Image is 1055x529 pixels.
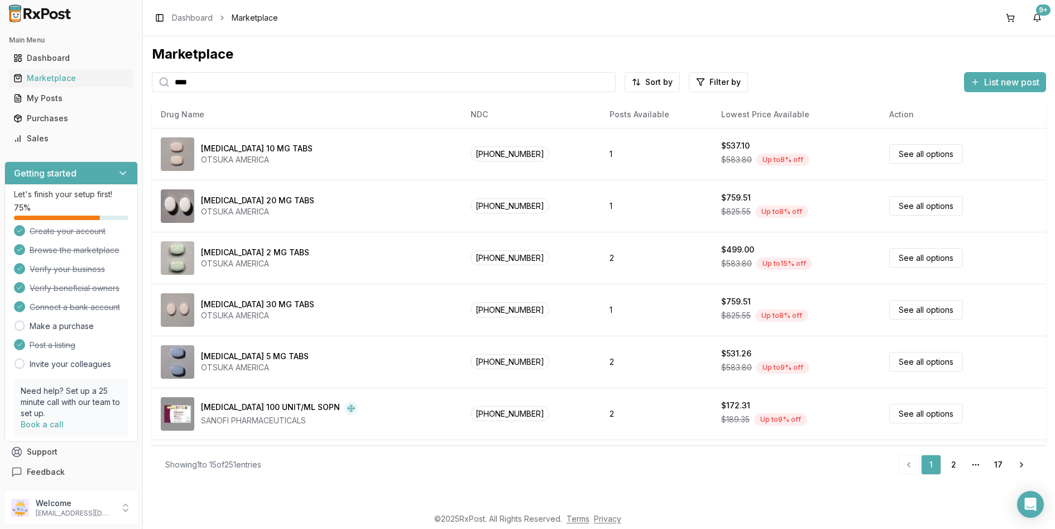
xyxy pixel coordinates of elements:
[889,196,963,216] a: See all options
[645,77,673,88] span: Sort by
[4,442,138,462] button: Support
[232,12,278,23] span: Marketplace
[471,302,549,317] span: [PHONE_NUMBER]
[27,466,65,478] span: Feedback
[30,226,106,237] span: Create your account
[721,244,754,255] div: $499.00
[201,247,309,258] div: [MEDICAL_DATA] 2 MG TABS
[601,101,712,128] th: Posts Available
[709,77,741,88] span: Filter by
[601,388,712,440] td: 2
[4,462,138,482] button: Feedback
[161,137,194,171] img: Abilify 10 MG TABS
[9,68,133,88] a: Marketplace
[161,397,194,431] img: Admelog SoloStar 100 UNIT/ML SOPN
[9,88,133,108] a: My Posts
[9,108,133,128] a: Purchases
[471,406,549,421] span: [PHONE_NUMBER]
[601,336,712,388] td: 2
[201,299,314,310] div: [MEDICAL_DATA] 30 MG TABS
[201,258,309,269] div: OTSUKA AMERICA
[1010,455,1033,475] a: Go to next page
[889,144,963,164] a: See all options
[30,340,75,351] span: Post a listing
[9,48,133,68] a: Dashboard
[889,300,963,320] a: See all options
[36,498,113,509] p: Welcome
[21,420,64,429] a: Book a call
[4,49,138,67] button: Dashboard
[471,146,549,161] span: [PHONE_NUMBER]
[712,101,880,128] th: Lowest Price Available
[9,36,133,45] h2: Main Menu
[721,206,751,217] span: $825.55
[689,72,748,92] button: Filter by
[161,241,194,275] img: Abilify 2 MG TABS
[161,345,194,379] img: Abilify 5 MG TABS
[756,258,812,270] div: Up to 15 % off
[1036,4,1051,16] div: 9+
[756,154,809,166] div: Up to 8 % off
[721,192,751,203] div: $759.51
[721,400,750,411] div: $172.31
[601,232,712,284] td: 2
[721,140,750,151] div: $537.10
[30,283,119,294] span: Verify beneficial owners
[567,514,589,523] a: Terms
[889,352,963,371] a: See all options
[14,166,76,180] h3: Getting started
[471,354,549,369] span: [PHONE_NUMBER]
[988,455,1008,475] a: 17
[13,113,129,124] div: Purchases
[201,143,313,154] div: [MEDICAL_DATA] 10 MG TABS
[4,109,138,127] button: Purchases
[201,154,313,165] div: OTSUKA AMERICA
[13,133,129,144] div: Sales
[756,361,809,374] div: Up to 9 % off
[721,258,752,269] span: $583.80
[13,73,129,84] div: Marketplace
[889,248,963,268] a: See all options
[9,128,133,149] a: Sales
[964,78,1046,89] a: List new post
[721,310,751,321] span: $825.55
[4,89,138,107] button: My Posts
[984,75,1039,89] span: List new post
[30,359,111,370] a: Invite your colleagues
[721,296,751,307] div: $759.51
[201,206,314,217] div: OTSUKA AMERICA
[755,206,808,218] div: Up to 8 % off
[601,440,712,492] td: 4
[201,310,314,321] div: OTSUKA AMERICA
[721,362,752,373] span: $583.80
[964,72,1046,92] button: List new post
[30,321,94,332] a: Make a purchase
[755,309,808,322] div: Up to 8 % off
[754,413,807,426] div: Up to 9 % off
[172,12,278,23] nav: breadcrumb
[471,198,549,213] span: [PHONE_NUMBER]
[721,348,751,359] div: $531.26
[4,4,76,22] img: RxPost Logo
[471,250,549,265] span: [PHONE_NUMBER]
[172,12,213,23] a: Dashboard
[889,404,963,423] a: See all options
[1017,491,1044,518] div: Open Intercom Messenger
[601,284,712,336] td: 1
[601,180,712,232] td: 1
[30,264,105,275] span: Verify your business
[201,362,309,373] div: OTSUKA AMERICA
[30,302,120,313] span: Connect a bank account
[11,499,29,517] img: User avatar
[625,72,680,92] button: Sort by
[36,509,113,518] p: [EMAIL_ADDRESS][DOMAIN_NAME]
[201,415,358,426] div: SANOFI PHARMACEUTICALS
[201,402,340,415] div: [MEDICAL_DATA] 100 UNIT/ML SOPN
[21,385,122,419] p: Need help? Set up a 25 minute call with our team to set up.
[201,351,309,362] div: [MEDICAL_DATA] 5 MG TABS
[14,189,128,200] p: Let's finish your setup first!
[594,514,621,523] a: Privacy
[899,455,1033,475] nav: pagination
[152,45,1046,63] div: Marketplace
[601,128,712,180] td: 1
